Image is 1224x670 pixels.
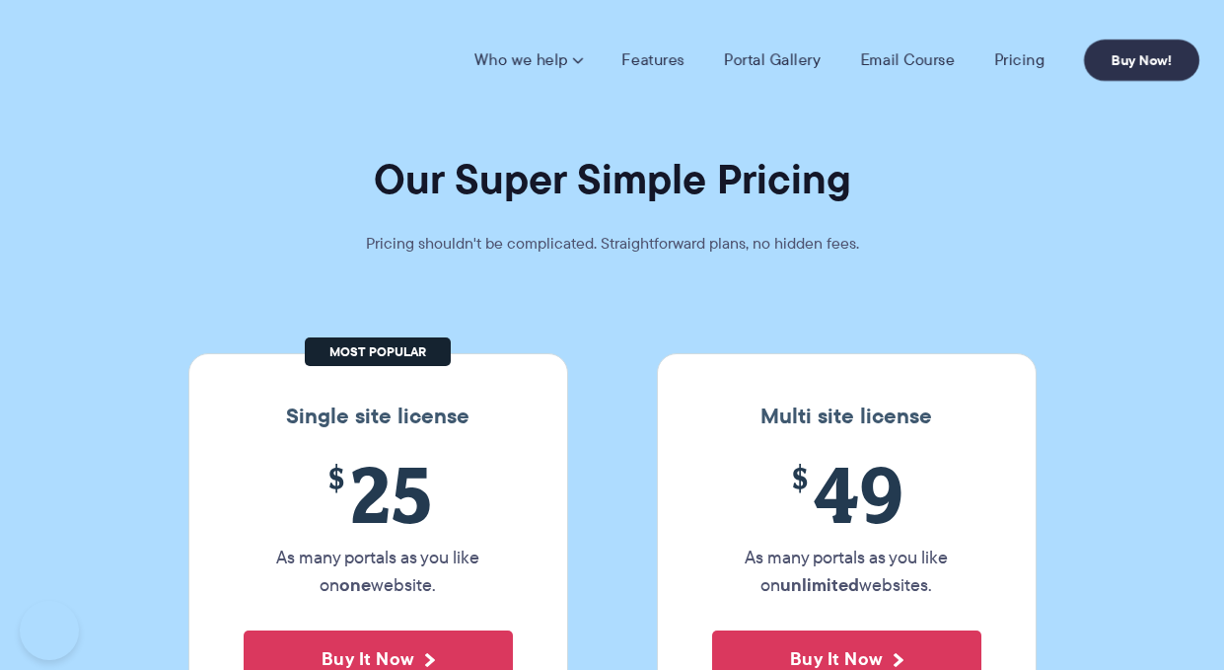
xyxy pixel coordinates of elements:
[994,50,1044,70] a: Pricing
[678,404,1016,429] h3: Multi site license
[780,571,859,598] strong: unlimited
[339,571,371,598] strong: one
[20,601,79,660] iframe: Toggle Customer Support
[712,544,981,599] p: As many portals as you like on websites.
[1084,39,1199,81] a: Buy Now!
[474,50,582,70] a: Who we help
[209,404,547,429] h3: Single site license
[860,50,955,70] a: Email Course
[724,50,821,70] a: Portal Gallery
[622,50,684,70] a: Features
[244,449,513,539] span: 25
[317,230,908,258] p: Pricing shouldn't be complicated. Straightforward plans, no hidden fees.
[712,449,981,539] span: 49
[244,544,513,599] p: As many portals as you like on website.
